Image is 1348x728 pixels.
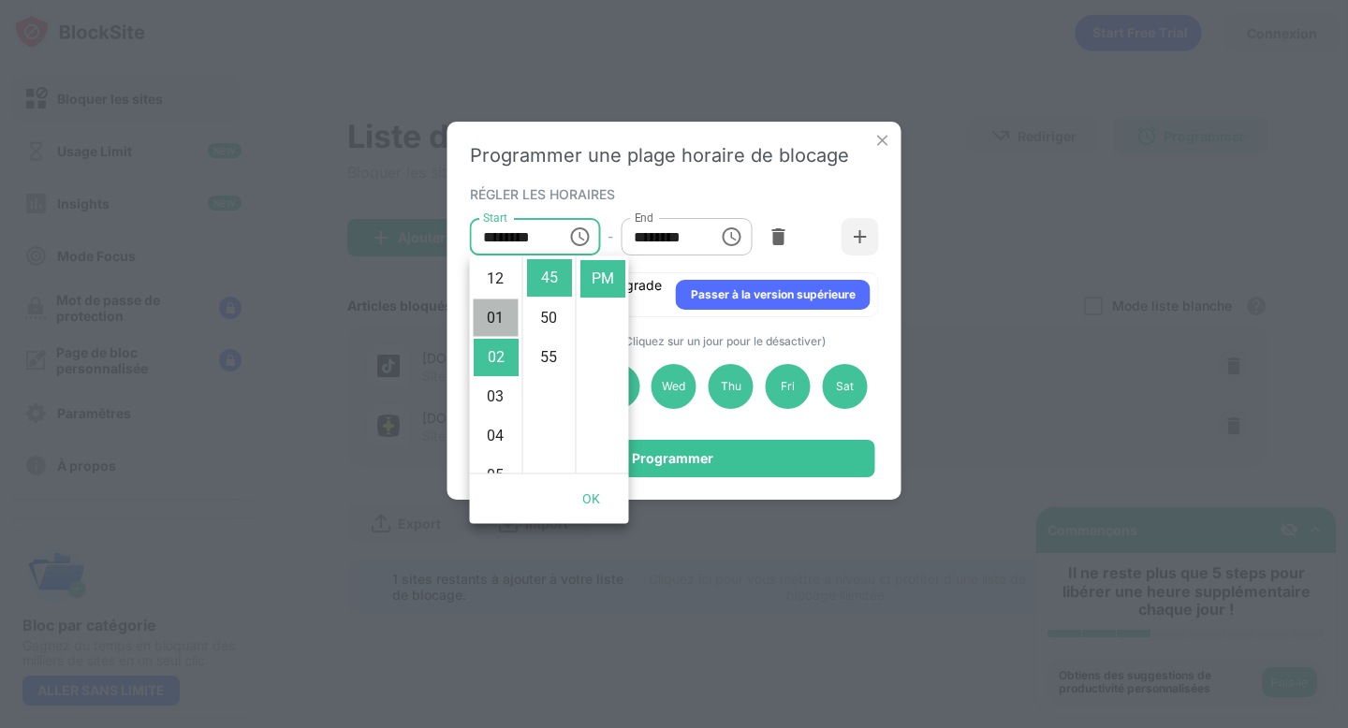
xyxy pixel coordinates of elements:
[822,364,867,409] div: Sat
[522,256,576,473] ul: Select minutes
[470,332,874,348] div: JOURS SÉLECTIONNÉS
[474,417,519,455] li: 4 hours
[527,339,572,376] li: 55 minutes
[483,210,507,226] label: Start
[709,364,754,409] div: Thu
[634,210,653,226] label: End
[621,334,826,348] span: (Cliquez sur un jour pour le désactiver)
[632,451,713,466] div: Programmer
[712,218,750,255] button: Choose time, selected time is 9:00 PM
[474,260,519,298] li: 12 hours
[474,378,519,415] li: 3 hours
[873,131,892,150] img: x-button.svg
[691,285,856,304] div: Passer à la version supérieure
[470,144,879,167] div: Programmer une plage horaire de blocage
[766,364,811,409] div: Fri
[470,256,522,473] ul: Select hours
[474,299,519,337] li: 1 hours
[580,260,625,298] li: PM
[608,226,613,247] div: -
[527,299,572,337] li: 50 minutes
[470,186,874,201] div: RÉGLER LES HORAIRES
[576,256,629,473] ul: Select meridiem
[474,339,519,376] li: 2 hours
[561,218,598,255] button: Choose time, selected time is 2:45 PM
[652,364,696,409] div: Wed
[527,260,572,298] li: 45 minutes
[562,482,622,517] button: OK
[474,457,519,494] li: 5 hours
